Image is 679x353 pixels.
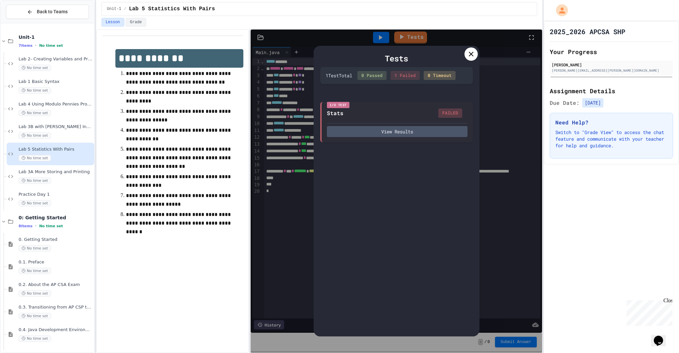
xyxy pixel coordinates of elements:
h2: Your Progress [550,47,673,56]
span: No time set [19,132,51,139]
div: 0 Timeout [424,71,456,80]
span: No time set [19,110,51,116]
span: • [35,223,36,229]
span: Lab 3B with [PERSON_NAME] Input [19,124,93,130]
span: 0.1. Preface [19,259,93,265]
span: No time set [39,43,63,48]
div: Stats [327,109,343,117]
span: No time set [19,245,51,251]
span: No time set [19,87,51,94]
span: No time set [39,224,63,228]
p: Switch to "Grade View" to access the chat feature and communicate with your teacher for help and ... [555,129,667,149]
span: No time set [19,65,51,71]
span: Lab 5 Statistics With Pairs [19,147,93,152]
span: Lab 1 Basic Syntax [19,79,93,85]
span: No time set [19,335,51,342]
h1: 2025_2026 APCSA SHP [550,27,625,36]
span: No time set [19,155,51,161]
span: / [124,6,126,12]
div: Tests [320,52,473,64]
span: Lab 2- Creating Variables and Printing [19,56,93,62]
span: 0.4. Java Development Environments [19,327,93,333]
button: Back to Teams [6,5,89,19]
span: No time set [19,313,51,319]
span: Lab 5 Statistics With Pairs [129,5,215,13]
div: 1 Failed [391,71,420,80]
iframe: chat widget [624,298,672,326]
span: Lab 3A More Storing and Printing [19,169,93,175]
iframe: chat widget [651,326,672,346]
span: No time set [19,177,51,184]
span: 0. Getting Started [19,237,93,243]
span: Back to Teams [37,8,68,15]
span: Unit-1 [19,34,93,40]
span: Lab 4 Using Modulo Pennies Program [19,102,93,107]
span: [DATE] [582,98,603,107]
span: 8 items [19,224,32,228]
button: View Results [327,126,467,137]
h3: Need Help? [555,118,667,126]
span: 0.3. Transitioning from AP CSP to AP CSA [19,305,93,310]
div: 1 Test Total [326,72,352,79]
span: Due Date: [550,99,580,107]
span: No time set [19,268,51,274]
div: [PERSON_NAME][EMAIL_ADDRESS][PERSON_NAME][DOMAIN_NAME] [552,68,671,73]
div: I/O Test [327,102,349,108]
span: Practice Day 1 [19,192,93,197]
div: [PERSON_NAME] [552,62,671,68]
button: Lesson [101,18,124,27]
span: • [35,43,36,48]
h2: Assignment Details [550,86,673,96]
span: 0.2. About the AP CSA Exam [19,282,93,288]
div: My Account [549,3,570,18]
div: Chat with us now!Close [3,3,46,42]
div: FAILED [438,108,462,118]
span: No time set [19,200,51,206]
span: Unit-1 [107,6,121,12]
span: No time set [19,290,51,297]
span: 7 items [19,43,32,48]
span: 0: Getting Started [19,215,93,221]
button: Grade [126,18,146,27]
div: 0 Passed [357,71,387,80]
